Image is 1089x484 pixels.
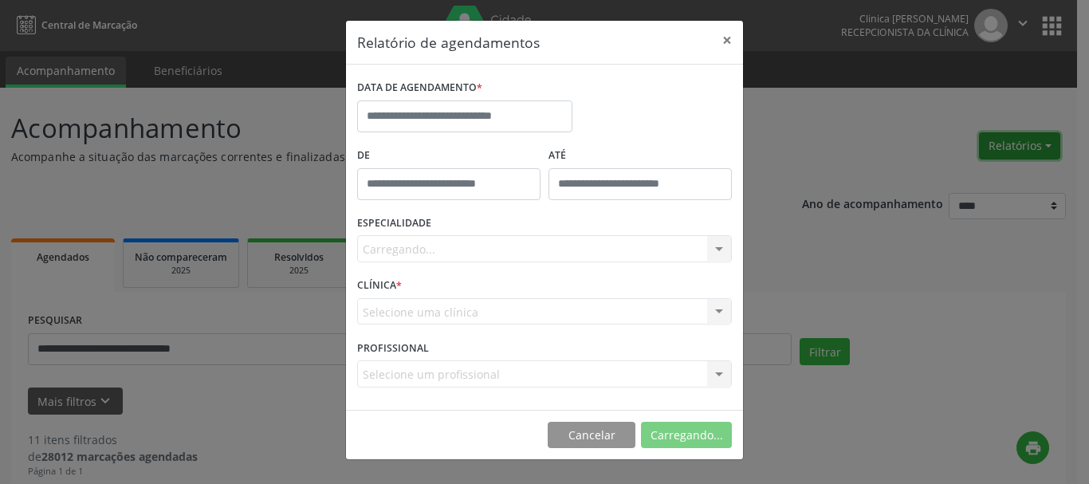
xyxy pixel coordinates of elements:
button: Carregando... [641,422,732,449]
label: ATÉ [548,144,732,168]
h5: Relatório de agendamentos [357,32,540,53]
label: De [357,144,541,168]
label: ESPECIALIDADE [357,211,431,236]
label: DATA DE AGENDAMENTO [357,76,482,100]
label: CLÍNICA [357,273,402,298]
label: PROFISSIONAL [357,336,429,360]
button: Cancelar [548,422,635,449]
button: Close [711,21,743,60]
